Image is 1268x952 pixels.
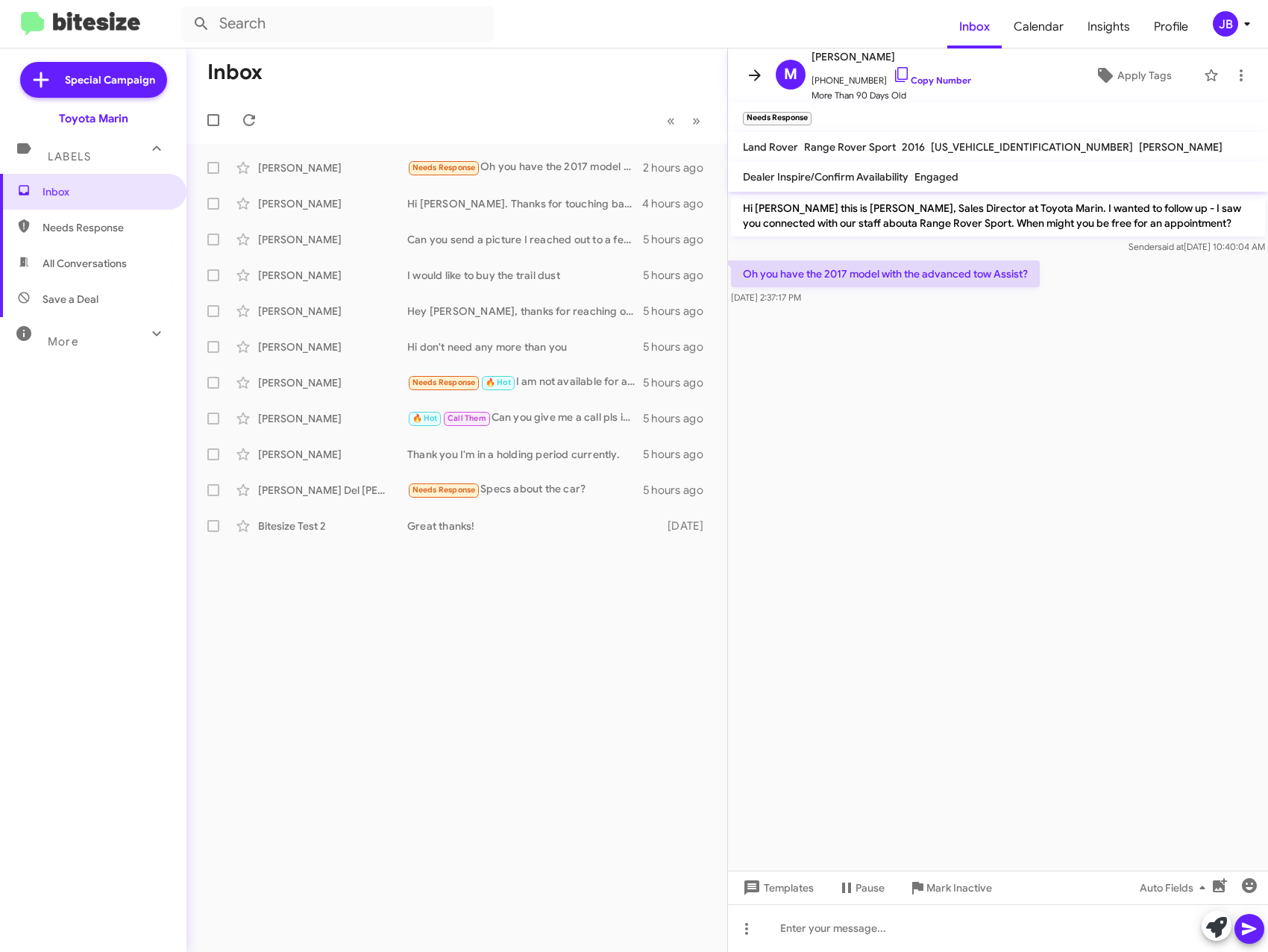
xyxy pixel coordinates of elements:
div: [PERSON_NAME] [258,232,407,247]
a: Profile [1142,5,1200,48]
span: Land Rover [743,140,798,154]
nav: Page navigation example [659,105,709,136]
span: 🔥 Hot [412,413,438,423]
div: [PERSON_NAME] [258,375,407,390]
span: Apply Tags [1117,62,1172,89]
div: [PERSON_NAME] [258,339,407,354]
span: Pause [856,874,885,901]
div: Thank you I'm in a holding period currently. [407,447,643,462]
a: Insights [1076,5,1142,48]
span: 2016 [902,140,925,154]
span: » [692,111,700,130]
div: Specs about the car? [407,481,643,498]
div: [DATE] [665,519,715,533]
button: Pause [826,874,897,901]
span: « [667,111,675,130]
a: Copy Number [893,75,971,86]
a: Calendar [1002,5,1076,48]
button: JB [1200,11,1252,37]
div: Bitesize Test 2 [258,519,407,533]
span: M [784,63,797,87]
span: Special Campaign [65,72,155,87]
span: Dealer Inspire/Confirm Availability [743,170,908,184]
span: 🔥 Hot [486,378,511,387]
h1: Inbox [207,60,263,84]
span: Labels [48,150,91,163]
div: 5 hours ago [643,232,715,247]
div: [PERSON_NAME] [258,304,407,319]
span: Call Them [448,413,486,423]
span: Mark Inactive [926,874,992,901]
div: [PERSON_NAME] [258,196,407,211]
button: Apply Tags [1068,62,1196,89]
a: Inbox [947,5,1002,48]
span: Save a Deal [43,292,98,307]
span: [PERSON_NAME] [1139,140,1223,154]
span: Needs Response [412,378,476,387]
span: All Conversations [43,256,127,271]
span: Auto Fields [1140,874,1211,901]
small: Needs Response [743,112,812,125]
span: said at [1158,241,1184,252]
span: [US_VEHICLE_IDENTIFICATION_NUMBER] [931,140,1133,154]
div: Can you give me a call pls in the next 15-20 if you're available [PERSON_NAME] [407,410,643,427]
div: 5 hours ago [643,339,715,354]
span: Range Rover Sport [804,140,896,154]
div: I am not available for an appointment. My son found a [PERSON_NAME] a while ago so not really in ... [407,374,643,391]
div: 2 hours ago [643,160,715,175]
div: Oh you have the 2017 model with the advanced tow Assist? [407,159,643,176]
div: JB [1213,11,1238,37]
span: Inbox [43,184,169,199]
div: 5 hours ago [643,483,715,498]
div: [PERSON_NAME] [258,268,407,283]
span: Needs Response [43,220,169,235]
button: Auto Fields [1128,874,1223,901]
div: Hi [PERSON_NAME]. Thanks for touching base, I recently purchased a 2015 Tacoma from [GEOGRAPHIC_D... [407,196,642,211]
div: [PERSON_NAME] Del [PERSON_NAME] [258,483,407,498]
button: Previous [658,105,684,136]
div: 5 hours ago [643,447,715,462]
input: Search [181,6,494,42]
span: Needs Response [412,485,476,495]
div: 5 hours ago [643,304,715,319]
div: [PERSON_NAME] [258,447,407,462]
a: Special Campaign [20,62,167,98]
span: More Than 90 Days Old [812,88,971,103]
p: Oh you have the 2017 model with the advanced tow Assist? [731,260,1040,287]
span: Sender [DATE] 10:40:04 AM [1129,241,1265,252]
p: Hi [PERSON_NAME] this is [PERSON_NAME], Sales Director at Toyota Marin. I wanted to follow up - I... [731,195,1265,237]
button: Next [683,105,709,136]
div: [PERSON_NAME] [258,160,407,175]
span: Templates [740,874,814,901]
div: Hey [PERSON_NAME], thanks for reaching out. Yeah, I'm still in the market. Do you guys have a [PE... [407,304,643,319]
span: [PHONE_NUMBER] [812,66,971,88]
div: Can you send a picture I reached out to a few people [407,232,643,247]
span: Needs Response [412,163,476,172]
span: [PERSON_NAME] [812,48,971,66]
span: More [48,335,78,348]
button: Mark Inactive [897,874,1004,901]
div: Hi don't need any more than you [407,339,643,354]
span: Engaged [914,170,958,184]
div: [PERSON_NAME] [258,411,407,426]
div: I would like to buy the trail dust [407,268,643,283]
button: Templates [728,874,826,901]
div: Toyota Marin [59,111,128,126]
span: [DATE] 2:37:17 PM [731,292,801,303]
div: Great thanks! [407,519,665,533]
div: 4 hours ago [642,196,715,211]
div: 5 hours ago [643,375,715,390]
div: 5 hours ago [643,268,715,283]
div: 5 hours ago [643,411,715,426]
